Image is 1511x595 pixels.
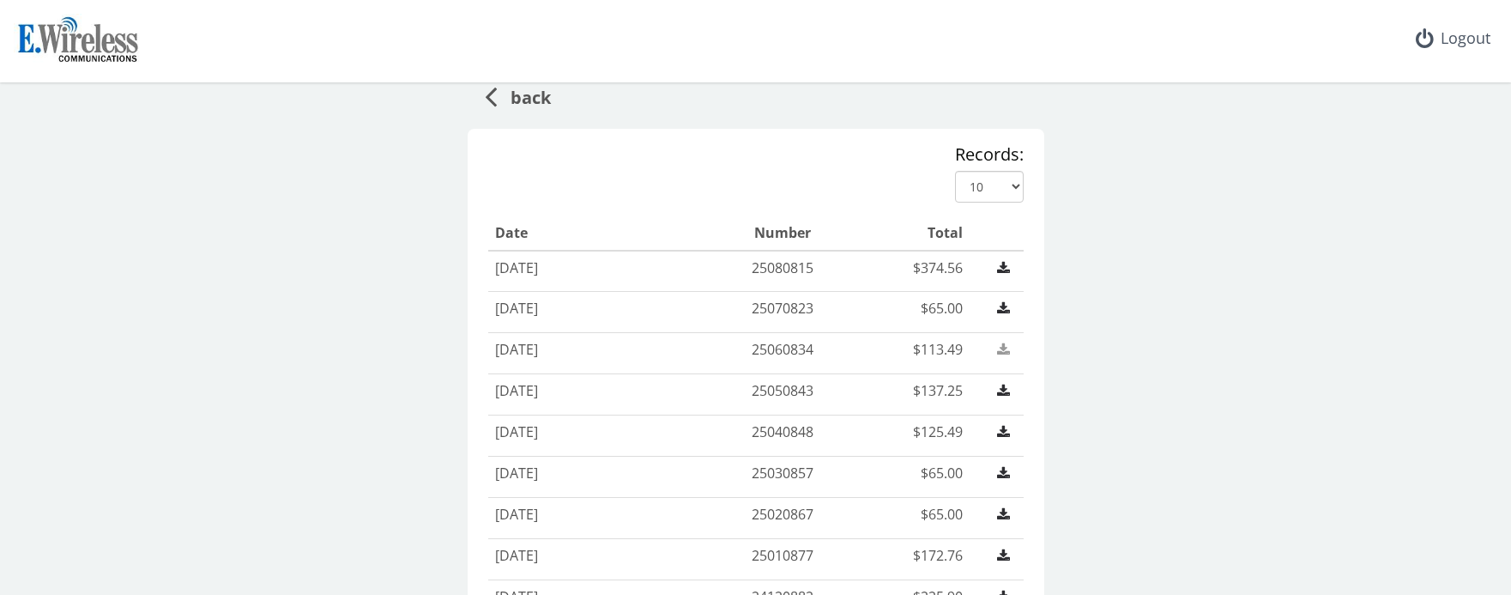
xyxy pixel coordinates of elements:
td: 25030857 [702,457,862,498]
span: [DATE] [495,299,538,318]
span: Date [495,223,528,242]
span: [DATE] [495,422,538,441]
span: back [497,79,551,111]
span: Total [928,223,963,242]
div: $65.00 [869,299,963,319]
span: [DATE] [495,546,538,565]
span: [DATE] [495,505,538,524]
td: 25080815 [702,251,862,292]
div: $65.00 [869,464,963,483]
div: $113.49 [869,340,963,360]
div: $172.76 [869,546,963,566]
label: Records: [955,143,1024,167]
div: $137.25 [869,381,963,401]
span: [DATE] [495,381,538,400]
span: Number [754,223,811,242]
td: 25070823 [702,292,862,333]
span: [DATE] [495,464,538,483]
span: [DATE] [495,340,538,359]
div: $125.49 [869,422,963,442]
div: $374.56 [869,258,963,278]
span: [DATE] [495,258,538,277]
td: 25050843 [702,374,862,416]
td: 25010877 [702,539,862,580]
td: 25040848 [702,416,862,457]
td: 25020867 [702,498,862,539]
div: $65.00 [869,505,963,525]
td: 25060834 [702,333,862,374]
